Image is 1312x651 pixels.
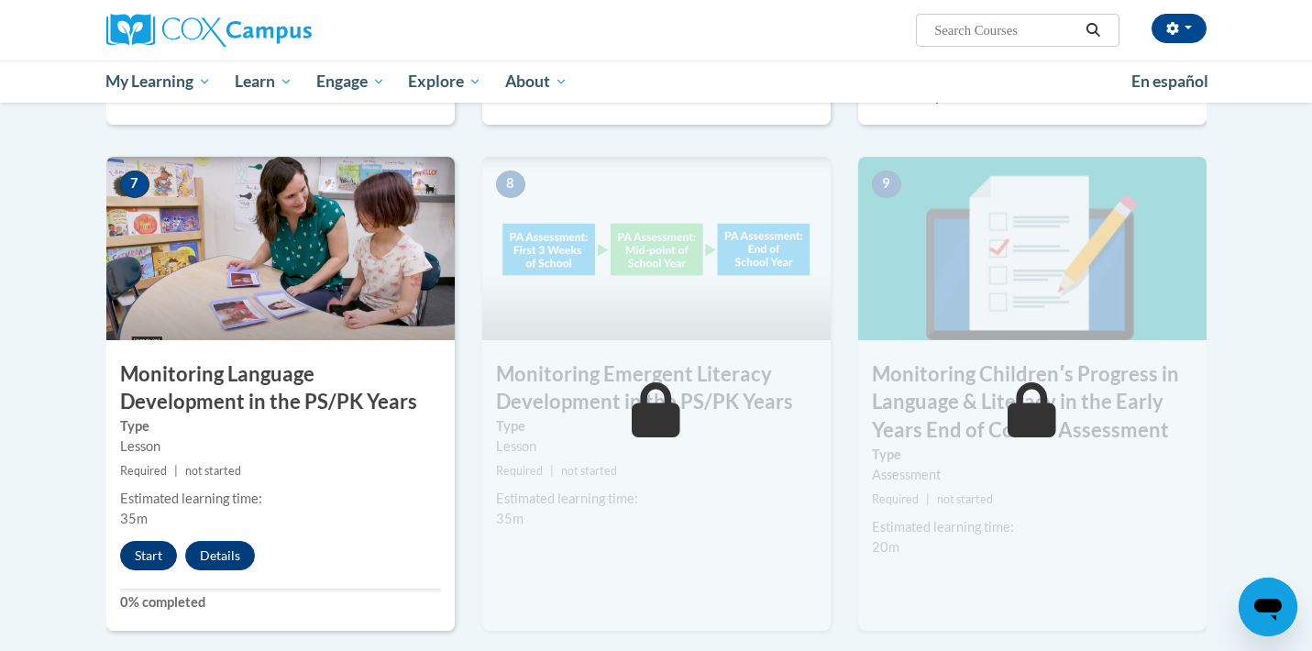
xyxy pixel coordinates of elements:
[316,71,385,93] span: Engage
[120,416,441,436] label: Type
[120,464,167,478] span: Required
[106,14,312,47] img: Cox Campus
[561,464,617,478] span: not started
[872,492,919,506] span: Required
[550,464,554,478] span: |
[872,465,1193,485] div: Assessment
[482,157,831,340] img: Course Image
[858,360,1207,445] h3: Monitoring Childrenʹs Progress in Language & Literacy in the Early Years End of Course Assessment
[120,511,148,526] span: 35m
[1152,14,1207,43] button: Account Settings
[858,157,1207,340] img: Course Image
[120,436,441,457] div: Lesson
[1131,72,1208,91] span: En español
[496,436,817,457] div: Lesson
[235,71,292,93] span: Learn
[937,492,993,506] span: not started
[120,171,149,198] span: 7
[496,464,543,478] span: Required
[932,19,1079,41] input: Search Courses
[106,14,455,47] a: Cox Campus
[223,61,304,103] a: Learn
[106,360,455,417] h3: Monitoring Language Development in the PS/PK Years
[79,61,1234,103] div: Main menu
[120,592,441,612] label: 0% completed
[872,539,899,555] span: 20m
[1079,19,1107,41] button: Search
[496,416,817,436] label: Type
[505,71,568,93] span: About
[120,489,441,509] div: Estimated learning time:
[493,61,579,103] a: About
[926,492,930,506] span: |
[106,157,455,340] img: Course Image
[408,71,481,93] span: Explore
[304,61,397,103] a: Engage
[872,517,1193,537] div: Estimated learning time:
[1119,62,1220,101] a: En español
[496,511,524,526] span: 35m
[174,464,178,478] span: |
[185,541,255,570] button: Details
[105,71,211,93] span: My Learning
[185,464,241,478] span: not started
[872,171,901,198] span: 9
[496,489,817,509] div: Estimated learning time:
[1239,578,1297,636] iframe: Button to launch messaging window
[496,171,525,198] span: 8
[94,61,224,103] a: My Learning
[872,445,1193,465] label: Type
[396,61,493,103] a: Explore
[482,360,831,417] h3: Monitoring Emergent Literacy Development in the PS/PK Years
[120,541,177,570] button: Start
